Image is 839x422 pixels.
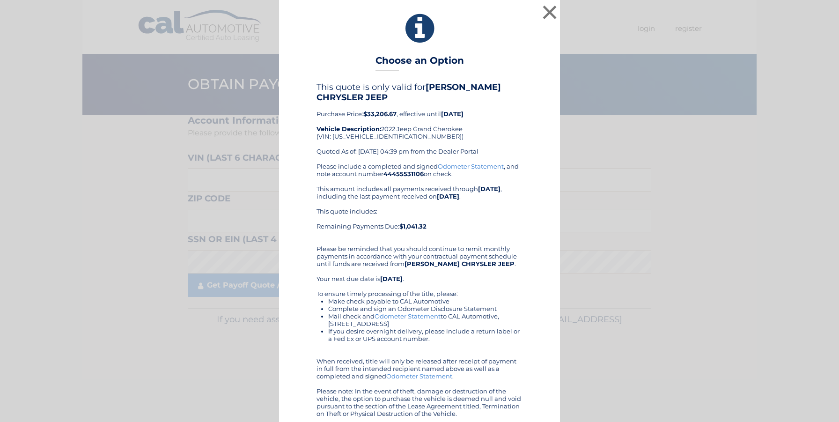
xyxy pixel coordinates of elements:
li: Complete and sign an Odometer Disclosure Statement [328,305,523,312]
b: [DATE] [380,275,403,282]
b: [DATE] [441,110,464,118]
b: [DATE] [478,185,500,192]
div: Please include a completed and signed , and note account number on check. This amount includes al... [316,163,523,417]
strong: Vehicle Description: [316,125,381,133]
div: Purchase Price: , effective until 2022 Jeep Grand Cherokee (VIN: [US_VEHICLE_IDENTIFICATION_NUMBE... [316,82,523,163]
li: Mail check and to CAL Automotive, [STREET_ADDRESS] [328,312,523,327]
div: This quote includes: Remaining Payments Due: [316,207,523,237]
h4: This quote is only valid for [316,82,523,103]
li: Make check payable to CAL Automotive [328,297,523,305]
h3: Choose an Option [375,55,464,71]
a: Odometer Statement [438,163,504,170]
b: [DATE] [437,192,459,200]
li: If you desire overnight delivery, please include a return label or a Fed Ex or UPS account number. [328,327,523,342]
b: $33,206.67 [363,110,397,118]
a: Odometer Statement [386,372,452,380]
a: Odometer Statement [375,312,441,320]
b: 44455531106 [383,170,424,178]
b: [PERSON_NAME] CHRYSLER JEEP [405,260,515,267]
button: × [540,3,559,22]
b: $1,041.32 [399,222,427,230]
b: [PERSON_NAME] CHRYSLER JEEP [316,82,501,103]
